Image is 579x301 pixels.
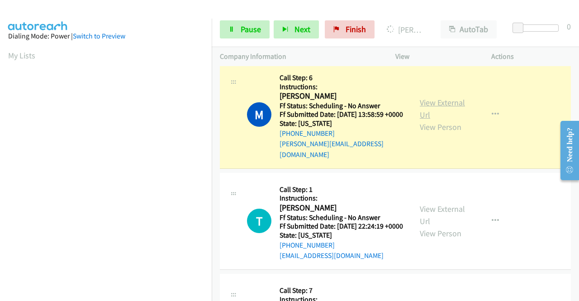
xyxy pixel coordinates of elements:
h5: Instructions: [280,82,403,91]
div: The call is yet to be attempted [247,209,271,233]
p: Actions [491,51,571,62]
p: View [395,51,475,62]
h2: [PERSON_NAME] [280,91,403,101]
button: AutoTab [441,20,497,38]
button: Next [274,20,319,38]
a: Pause [220,20,270,38]
div: Delay between calls (in seconds) [517,24,559,32]
h5: Ff Status: Scheduling - No Answer [280,101,403,110]
h1: M [247,102,271,127]
p: [PERSON_NAME] [387,24,424,36]
a: [PHONE_NUMBER] [280,129,335,138]
a: [EMAIL_ADDRESS][DOMAIN_NAME] [280,251,384,260]
a: My Lists [8,50,35,61]
h5: Call Step: 7 [280,286,403,295]
a: [PHONE_NUMBER] [280,241,335,249]
a: [PERSON_NAME][EMAIL_ADDRESS][DOMAIN_NAME] [280,139,384,159]
h5: Ff Submitted Date: [DATE] 13:58:59 +0000 [280,110,403,119]
a: Finish [325,20,375,38]
a: View External Url [420,204,465,226]
span: Pause [241,24,261,34]
span: Finish [346,24,366,34]
h5: Instructions: [280,194,403,203]
h5: State: [US_STATE] [280,231,403,240]
a: View External Url [420,97,465,120]
h5: Ff Submitted Date: [DATE] 22:24:19 +0000 [280,222,403,231]
h5: Ff Status: Scheduling - No Answer [280,213,403,222]
h5: Call Step: 1 [280,185,403,194]
h5: State: [US_STATE] [280,119,403,128]
a: View Person [420,228,461,239]
a: View Person [420,122,461,132]
div: Dialing Mode: Power | [8,31,204,42]
iframe: Resource Center [553,115,579,186]
h5: Call Step: 6 [280,73,403,82]
h1: T [247,209,271,233]
h2: [PERSON_NAME] [280,203,403,213]
div: 0 [567,20,571,33]
span: Next [294,24,310,34]
a: Switch to Preview [73,32,125,40]
p: Company Information [220,51,379,62]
